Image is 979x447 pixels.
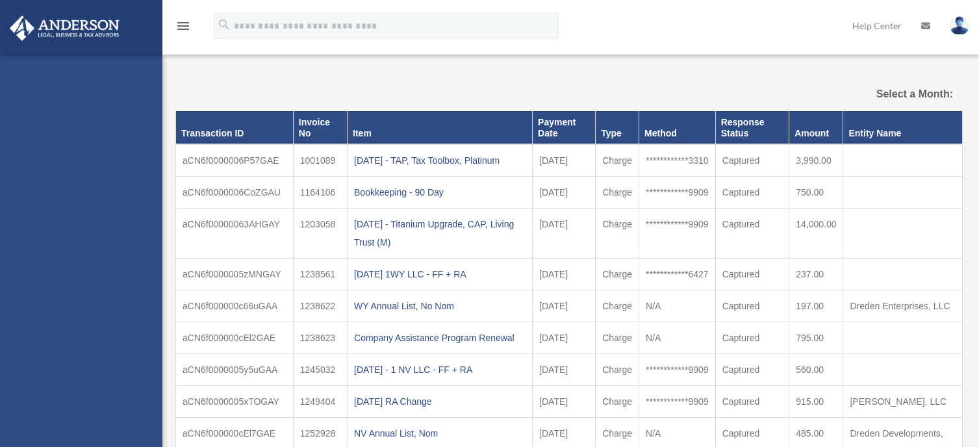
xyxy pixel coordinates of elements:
[176,144,294,177] td: aCN6f0000006P57GAE
[293,322,347,354] td: 1238623
[348,111,533,144] th: Item
[176,111,294,144] th: Transaction ID
[175,18,191,34] i: menu
[176,290,294,322] td: aCN6f000000c66uGAA
[596,259,639,290] td: Charge
[176,209,294,259] td: aCN6f00000063AHGAY
[715,259,789,290] td: Captured
[639,290,716,322] td: N/A
[789,290,843,322] td: 197.00
[596,177,639,209] td: Charge
[354,424,526,442] div: NV Annual List, Nom
[176,259,294,290] td: aCN6f0000005zMNGAY
[293,354,347,386] td: 1245032
[176,354,294,386] td: aCN6f0000005y5uGAA
[715,177,789,209] td: Captured
[293,177,347,209] td: 1164106
[596,144,639,177] td: Charge
[950,16,969,35] img: User Pic
[789,111,843,144] th: Amount
[639,322,716,354] td: N/A
[596,322,639,354] td: Charge
[715,322,789,354] td: Captured
[596,290,639,322] td: Charge
[596,111,639,144] th: Type
[176,386,294,418] td: aCN6f0000005xTOGAY
[293,209,347,259] td: 1203058
[789,259,843,290] td: 237.00
[789,177,843,209] td: 750.00
[293,144,347,177] td: 1001089
[533,290,596,322] td: [DATE]
[533,354,596,386] td: [DATE]
[217,18,231,32] i: search
[6,16,123,41] img: Anderson Advisors Platinum Portal
[715,290,789,322] td: Captured
[715,209,789,259] td: Captured
[596,386,639,418] td: Charge
[533,259,596,290] td: [DATE]
[354,392,526,411] div: [DATE] RA Change
[354,329,526,347] div: Company Assistance Program Renewal
[533,209,596,259] td: [DATE]
[789,209,843,259] td: 14,000.00
[354,361,526,379] div: [DATE] - 1 NV LLC - FF + RA
[354,265,526,283] div: [DATE] 1WY LLC - FF + RA
[354,297,526,315] div: WY Annual List, No Nom
[789,322,843,354] td: 795.00
[715,144,789,177] td: Captured
[715,354,789,386] td: Captured
[533,177,596,209] td: [DATE]
[354,151,526,170] div: [DATE] - TAP, Tax Toolbox, Platinum
[293,386,347,418] td: 1249404
[715,111,789,144] th: Response Status
[596,209,639,259] td: Charge
[293,111,347,144] th: Invoice No
[843,290,963,322] td: Dreden Enterprises, LLC
[789,144,843,177] td: 3,990.00
[354,183,526,201] div: Bookkeeping - 90 Day
[715,386,789,418] td: Captured
[843,111,963,144] th: Entity Name
[841,85,953,103] label: Select a Month:
[533,322,596,354] td: [DATE]
[176,322,294,354] td: aCN6f000000cEl2GAE
[533,144,596,177] td: [DATE]
[175,23,191,34] a: menu
[639,111,716,144] th: Method
[354,215,526,251] div: [DATE] - Titanium Upgrade, CAP, Living Trust (M)
[533,386,596,418] td: [DATE]
[843,386,963,418] td: [PERSON_NAME], LLC
[789,386,843,418] td: 915.00
[176,177,294,209] td: aCN6f0000006CoZGAU
[293,290,347,322] td: 1238622
[293,259,347,290] td: 1238561
[596,354,639,386] td: Charge
[789,354,843,386] td: 560.00
[533,111,596,144] th: Payment Date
